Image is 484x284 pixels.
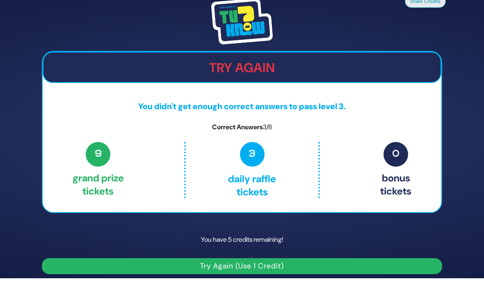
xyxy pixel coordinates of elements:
[42,228,442,252] p: You have 5 credits remaining!
[42,258,442,274] button: Try Again (Use 1 Credit)
[240,142,265,167] span: 3
[384,142,408,167] span: 0
[263,123,272,131] span: 3/8
[43,122,441,132] p: Correct Answers
[86,142,110,167] span: 9
[203,142,301,198] p: Daily Raffle tickets
[43,100,441,112] p: You didn't get enough correct answers to pass level 3.
[73,142,124,198] p: Grand Prize tickets
[380,142,411,198] p: Bonus tickets
[43,60,441,76] h2: Try Again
